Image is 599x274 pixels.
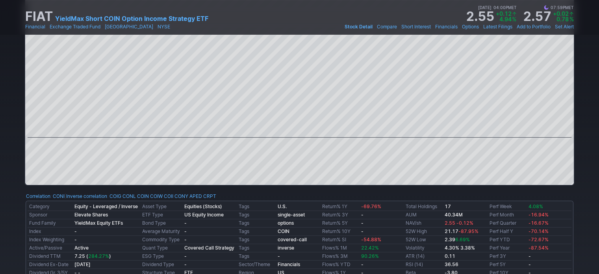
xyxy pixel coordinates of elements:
[488,203,527,211] td: Perf Week
[184,237,187,242] b: -
[321,252,360,261] td: Flows% 3M
[74,253,111,259] b: 7.25 ( )
[529,228,549,234] span: -70.14%
[445,253,455,259] b: 0.11
[278,253,280,259] b: -
[184,253,187,259] b: -
[435,23,458,31] a: Financials
[488,244,527,252] td: Perf Year
[361,237,381,242] span: -54.88%
[401,23,431,31] a: Short Interest
[141,219,182,227] td: Bond Type
[237,203,276,211] td: Tags
[483,23,512,31] a: Latest Filings
[141,252,182,261] td: ESG Type
[404,219,443,227] td: NAV/sh
[555,23,574,31] a: Set Alert
[278,203,287,209] a: U.S.
[549,4,551,11] span: •
[66,193,107,199] a: Inverse correlation
[404,236,443,244] td: 52W Low
[141,261,182,269] td: Dividend Type
[445,237,470,242] b: 2.39
[404,244,443,252] td: Volatility
[74,253,111,259] a: 7.25 (284.27%)
[488,236,527,244] td: Perf YTD
[432,23,434,31] span: •
[478,4,517,11] span: [DATE] 04:00PM ET
[237,219,276,227] td: Tags
[496,10,512,17] span: +0.12
[28,236,73,244] td: Index Weighting
[517,23,551,31] a: Add to Portfolio
[74,220,123,226] b: YieldMax Equity ETFs
[361,253,379,259] span: 90.26%
[529,220,549,226] span: -16.67%
[345,24,373,30] span: Stock Detail
[237,261,276,269] td: Sector/Theme
[529,253,531,259] b: -
[456,220,473,226] span: -0.12%
[278,245,294,251] a: inverse
[513,23,516,31] span: •
[455,237,470,242] span: 6.69%
[74,212,108,218] b: Elevate Shares
[164,192,173,200] a: COII
[556,16,569,22] span: 0.78
[184,245,234,251] b: Covered Call Strategy
[25,23,45,31] a: Financial
[321,211,360,219] td: Return% 3Y
[321,203,360,211] td: Return% 1Y
[203,192,216,200] a: CRPT
[361,203,381,209] span: -69.76%
[345,23,373,31] a: Stock Detail
[404,261,443,269] td: RSI (14)
[488,211,527,219] td: Perf Month
[445,203,451,209] b: 17
[278,228,289,234] b: COIN
[28,219,73,227] td: Fund Family
[278,220,294,226] a: options
[46,23,49,31] span: •
[445,245,475,251] small: 4.30% 3.38%
[174,192,188,200] a: CONY
[189,192,202,200] a: APED
[74,228,77,234] b: -
[529,203,543,209] span: 4.08%
[237,211,276,219] td: Tags
[361,261,363,267] b: -
[122,192,136,200] a: CONL
[529,245,549,251] span: -87.54%
[141,203,182,211] td: Asset Type
[141,211,182,219] td: ETF Type
[237,244,276,252] td: Tags
[404,211,443,219] td: AUM
[321,227,360,236] td: Return% 10Y
[404,227,443,236] td: 52W High
[445,261,458,267] b: 36.56
[404,203,443,211] td: Total Holdings
[512,16,516,22] span: %
[74,261,91,267] b: [DATE]
[184,203,222,209] b: Equities (Stocks)
[321,236,360,244] td: Return% SI
[551,23,554,31] span: •
[458,228,478,234] span: -87.95%
[529,237,549,242] span: -72.67%
[154,23,157,31] span: •
[28,227,73,236] td: Index
[55,14,208,23] a: YieldMax Short COIN Option Income Strategy ETF
[321,219,360,227] td: Return% 5Y
[74,245,89,251] b: Active
[321,244,360,252] td: Flows% 1M
[499,16,512,22] span: 4.94
[184,220,187,226] b: -
[53,192,65,200] a: CONI
[278,237,307,242] a: covered-call
[278,212,305,218] b: single-asset
[569,16,574,22] span: %
[28,203,73,211] td: Category
[553,10,569,17] span: +0.02
[109,192,121,200] a: COIG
